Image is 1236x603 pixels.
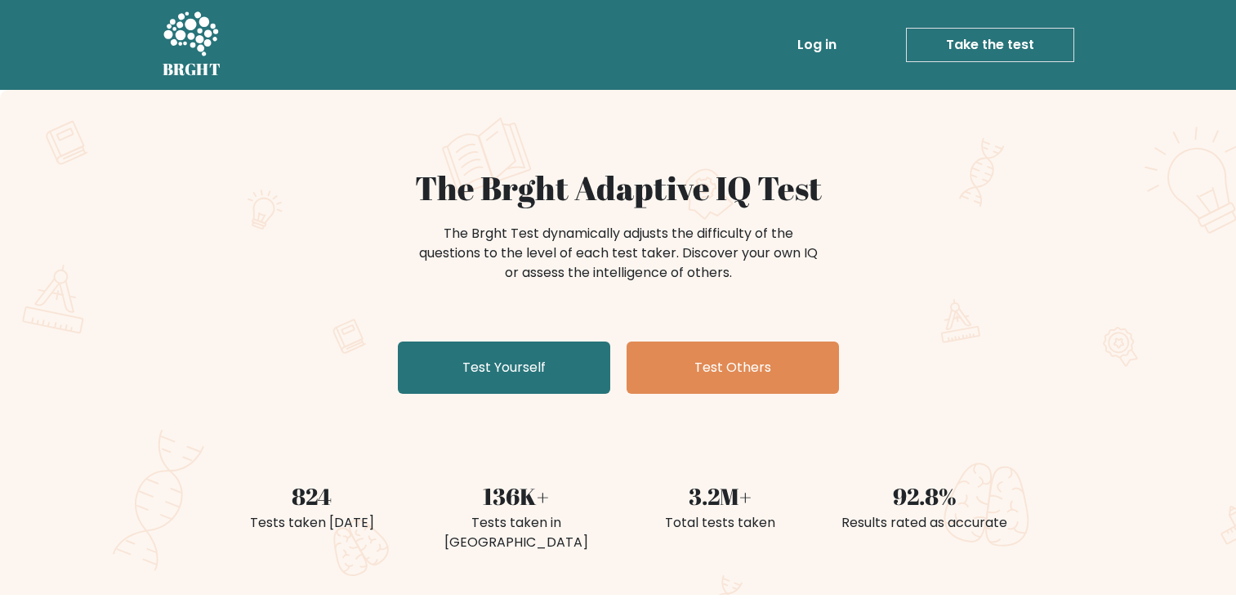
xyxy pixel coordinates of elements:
div: Tests taken in [GEOGRAPHIC_DATA] [424,513,609,552]
div: Tests taken [DATE] [220,513,404,533]
a: Test Others [627,342,839,394]
div: Total tests taken [628,513,813,533]
div: 92.8% [832,479,1017,513]
a: Take the test [906,28,1074,62]
a: BRGHT [163,7,221,83]
a: Log in [791,29,843,61]
h5: BRGHT [163,60,221,79]
div: 136K+ [424,479,609,513]
a: Test Yourself [398,342,610,394]
div: Results rated as accurate [832,513,1017,533]
div: 824 [220,479,404,513]
h1: The Brght Adaptive IQ Test [220,168,1017,208]
div: 3.2M+ [628,479,813,513]
div: The Brght Test dynamically adjusts the difficulty of the questions to the level of each test take... [414,224,823,283]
